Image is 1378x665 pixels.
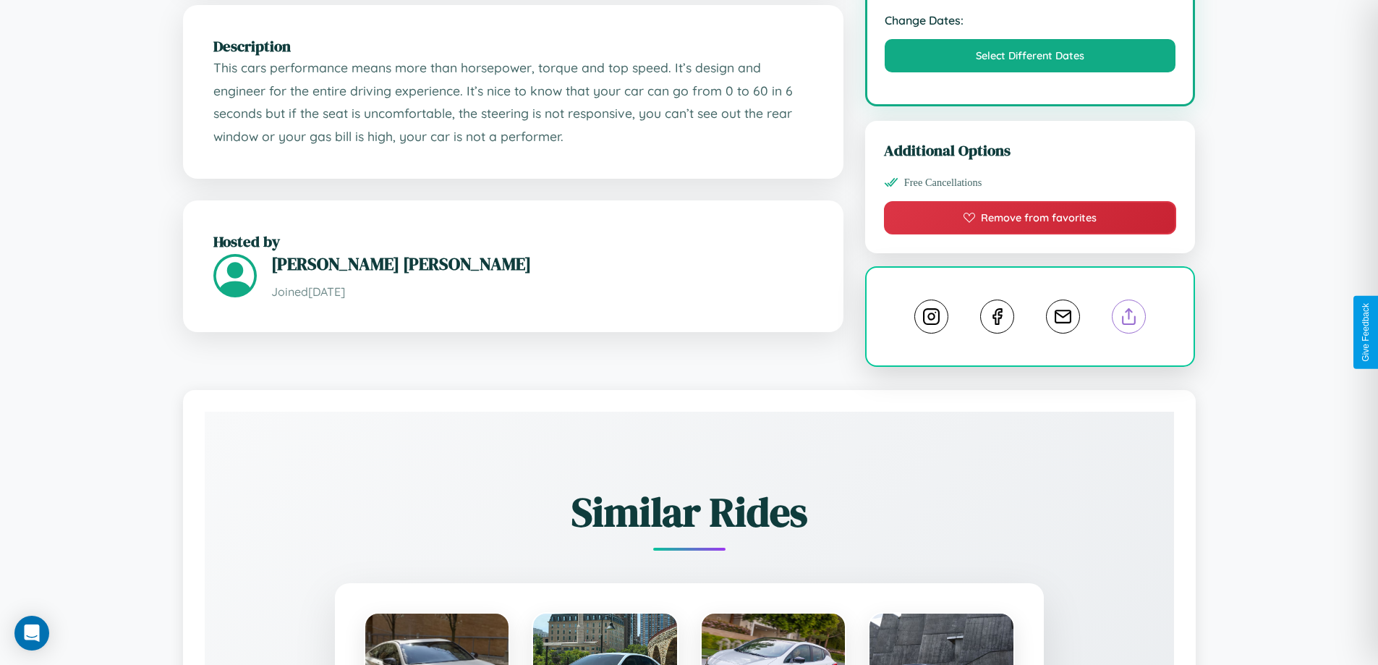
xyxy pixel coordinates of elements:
[885,39,1176,72] button: Select Different Dates
[271,281,813,302] p: Joined [DATE]
[1361,303,1371,362] div: Give Feedback
[14,616,49,651] div: Open Intercom Messenger
[271,252,813,276] h3: [PERSON_NAME] [PERSON_NAME]
[885,13,1176,27] strong: Change Dates:
[884,201,1177,234] button: Remove from favorites
[213,231,813,252] h2: Hosted by
[255,484,1123,540] h2: Similar Rides
[213,56,813,148] p: This cars performance means more than horsepower, torque and top speed. It’s design and engineer ...
[213,35,813,56] h2: Description
[884,140,1177,161] h3: Additional Options
[904,177,982,189] span: Free Cancellations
